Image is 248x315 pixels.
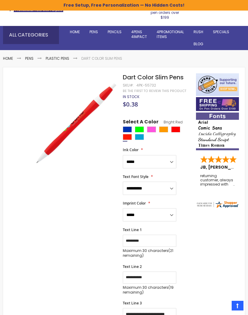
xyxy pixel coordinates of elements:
[126,26,152,43] a: 4Pens4impact
[123,100,138,108] span: $0.38
[123,119,158,127] span: Select A Color
[146,3,183,20] div: Free shipping on pen orders over $199
[3,26,59,44] div: All Categories
[136,83,156,88] div: 4pk-55732
[123,134,132,140] div: Bright Red
[85,26,103,38] a: Pens
[200,164,248,170] span: JB, [PERSON_NAME]
[123,73,184,81] span: Dart Color Slim Pens
[65,26,85,38] a: Home
[123,89,186,93] a: Be the first to review this product
[123,83,134,88] strong: SKU
[196,73,239,96] img: 4pens 4 kids
[158,119,183,125] span: Bright Red
[123,147,139,152] span: Ink Color
[103,26,126,38] a: Pencils
[194,29,203,34] span: Rush
[108,29,122,34] span: Pencils
[135,134,144,140] div: Turquoise
[123,248,176,258] p: Maximum 30 characters
[123,301,142,306] span: Text Line 3
[123,227,142,232] span: Text Line 1
[135,126,144,132] div: Lime Green
[46,56,69,61] a: Plastic Pens
[123,264,142,269] span: Text Line 2
[90,29,98,34] span: Pens
[196,113,239,150] img: font-personalization-examples
[123,94,139,99] div: Availability
[123,174,148,179] span: Text Font Style
[232,301,243,310] a: Top
[70,29,80,34] span: Home
[25,56,34,61] a: Pens
[189,38,208,50] a: Blog
[196,97,239,111] img: Free shipping on orders over $199
[157,29,184,39] span: 4PROMOTIONAL ITEMS
[131,29,147,39] span: 4Pens 4impact
[81,56,122,61] li: Dart Color Slim Pens
[3,56,13,61] a: Home
[123,285,174,295] span: (19 remaining)
[189,26,208,38] a: Rush
[34,82,118,166] img: dart-color-slim-pens-bright-red_1_1.jpeg
[208,26,234,38] a: Specials
[152,26,189,43] a: 4PROMOTIONALITEMS
[123,248,173,258] span: (21 remaining)
[123,94,139,99] span: In stock
[123,126,132,132] div: Blue
[196,200,239,208] img: 4pens.com widget logo
[123,201,146,206] span: Imprint Color
[213,29,229,34] span: Specials
[194,41,203,46] span: Blog
[123,285,176,295] p: Maximum 30 characters
[147,126,156,132] div: Pink
[200,174,235,187] div: returning customer, always impressed with the quality of products and excelent service, will retu...
[159,126,168,132] div: Orange
[196,205,239,210] a: 4pens.com certificate URL
[171,126,180,132] div: Red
